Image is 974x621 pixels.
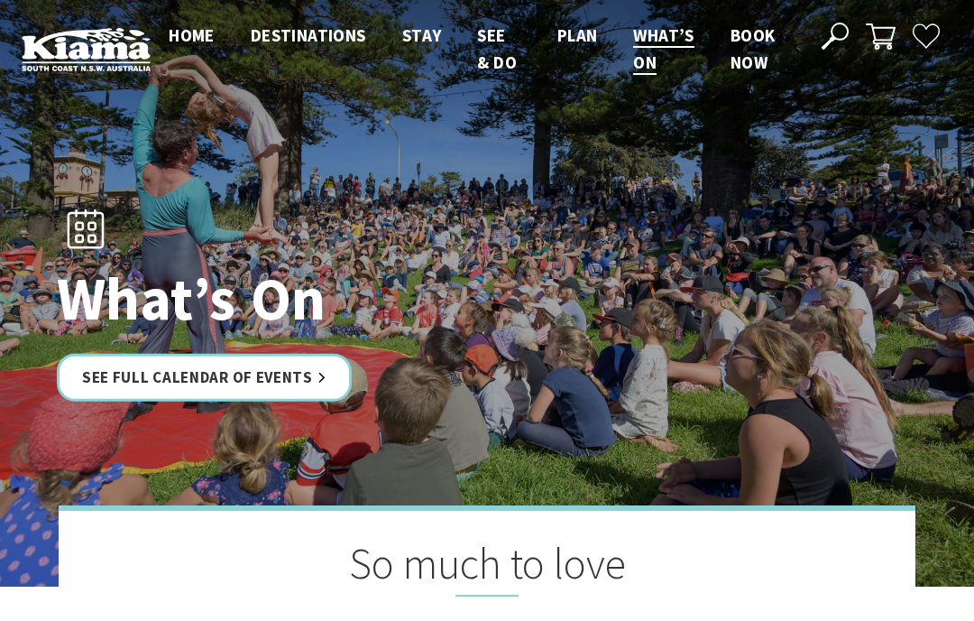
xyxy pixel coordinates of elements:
nav: Main Menu [151,22,801,77]
span: What’s On [633,24,694,73]
span: Plan [557,24,598,46]
span: See & Do [477,24,517,73]
h1: What’s On [57,265,566,331]
span: Stay [402,24,442,46]
span: Book now [730,24,776,73]
span: Destinations [251,24,366,46]
img: Kiama Logo [22,27,151,71]
span: Home [169,24,215,46]
h2: So much to love [149,538,825,597]
a: See Full Calendar of Events [57,353,352,401]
